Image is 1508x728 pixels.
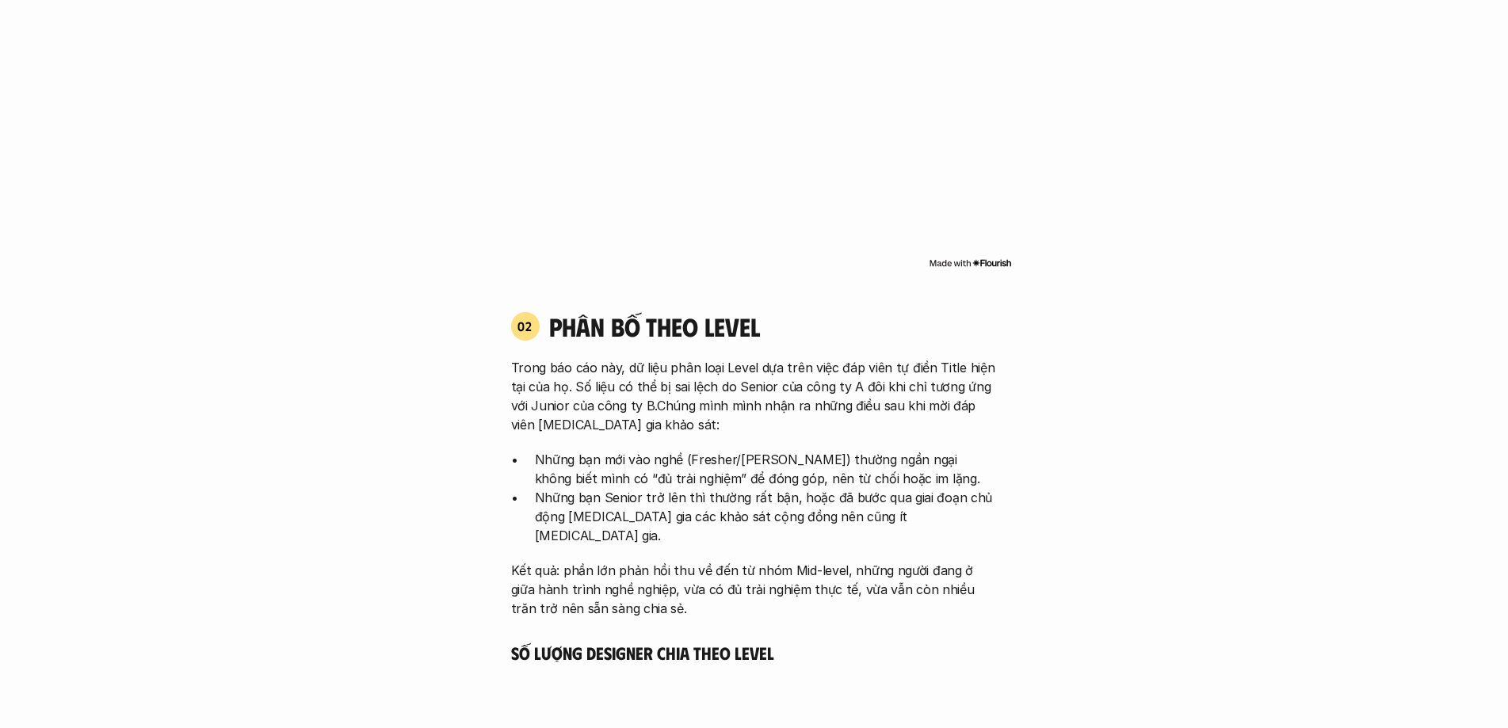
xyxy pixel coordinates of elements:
[535,490,996,543] font: Những bạn Senior trở lên thì thường rất bận, hoặc đã bước qua giai đoạn chủ động [MEDICAL_DATA] g...
[929,257,1012,269] img: Được thực hiện với Flourish
[549,311,760,341] font: phân bố theo Level
[511,360,999,433] font: Trong báo cáo này, dữ liệu phân loại Level dựa trên việc đáp viên tự điền Title hiện tại của họ. ...
[511,562,979,616] font: Kết quả: phần lớn phản hồi thu về đến từ nhóm Mid-level, những người đang ở giữa hành trình nghề ...
[535,452,980,486] font: Những bạn mới vào nghề (Fresher/[PERSON_NAME]) thường ngần ngại không biết mình có “đủ trải nghiệ...
[511,642,774,663] font: Số lượng Designer chia theo level
[517,318,533,334] font: 02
